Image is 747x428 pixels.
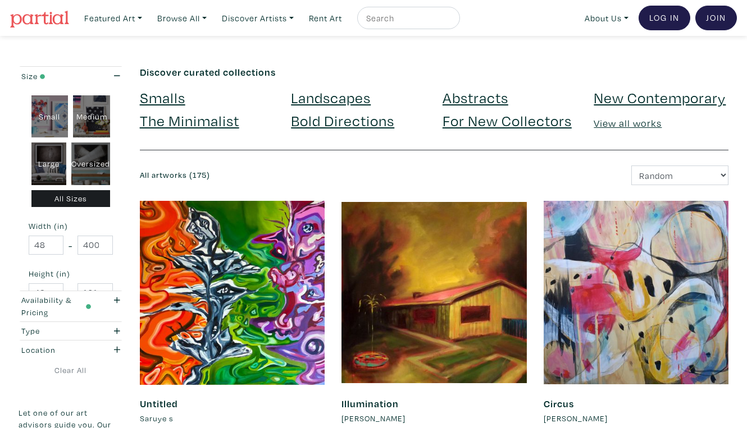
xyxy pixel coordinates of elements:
[21,325,92,337] div: Type
[71,142,110,185] div: Oversized
[69,286,72,301] span: -
[19,67,123,85] button: Size
[140,412,174,425] li: Saruye s
[341,412,406,425] li: [PERSON_NAME]
[19,340,123,359] button: Location
[21,294,92,318] div: Availability & Pricing
[31,95,69,138] div: Small
[29,270,113,278] small: Height (in)
[29,222,113,230] small: Width (in)
[594,117,662,130] a: View all works
[19,322,123,340] button: Type
[341,412,526,425] a: [PERSON_NAME]
[140,171,426,180] h6: All artworks (175)
[31,190,111,208] div: All Sizes
[365,11,449,25] input: Search
[217,7,299,30] a: Discover Artists
[79,7,147,30] a: Featured Art
[140,412,325,425] a: Saruye s
[19,364,123,376] a: Clear All
[291,111,394,130] a: Bold Directions
[31,142,67,185] div: Large
[140,66,728,79] h6: Discover curated collections
[594,88,726,107] a: New Contemporary
[580,7,634,30] a: About Us
[544,412,608,425] li: [PERSON_NAME]
[152,7,212,30] a: Browse All
[73,95,110,138] div: Medium
[304,7,347,30] a: Rent Art
[544,397,574,410] a: Circus
[19,291,123,321] button: Availability & Pricing
[140,397,178,410] a: Untitled
[140,111,239,130] a: The Minimalist
[69,238,72,253] span: -
[639,6,690,30] a: Log In
[21,344,92,356] div: Location
[544,412,728,425] a: [PERSON_NAME]
[341,397,399,410] a: Illumination
[140,88,185,107] a: Smalls
[21,70,92,82] div: Size
[443,88,508,107] a: Abstracts
[291,88,371,107] a: Landscapes
[443,111,572,130] a: For New Collectors
[695,6,737,30] a: Join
